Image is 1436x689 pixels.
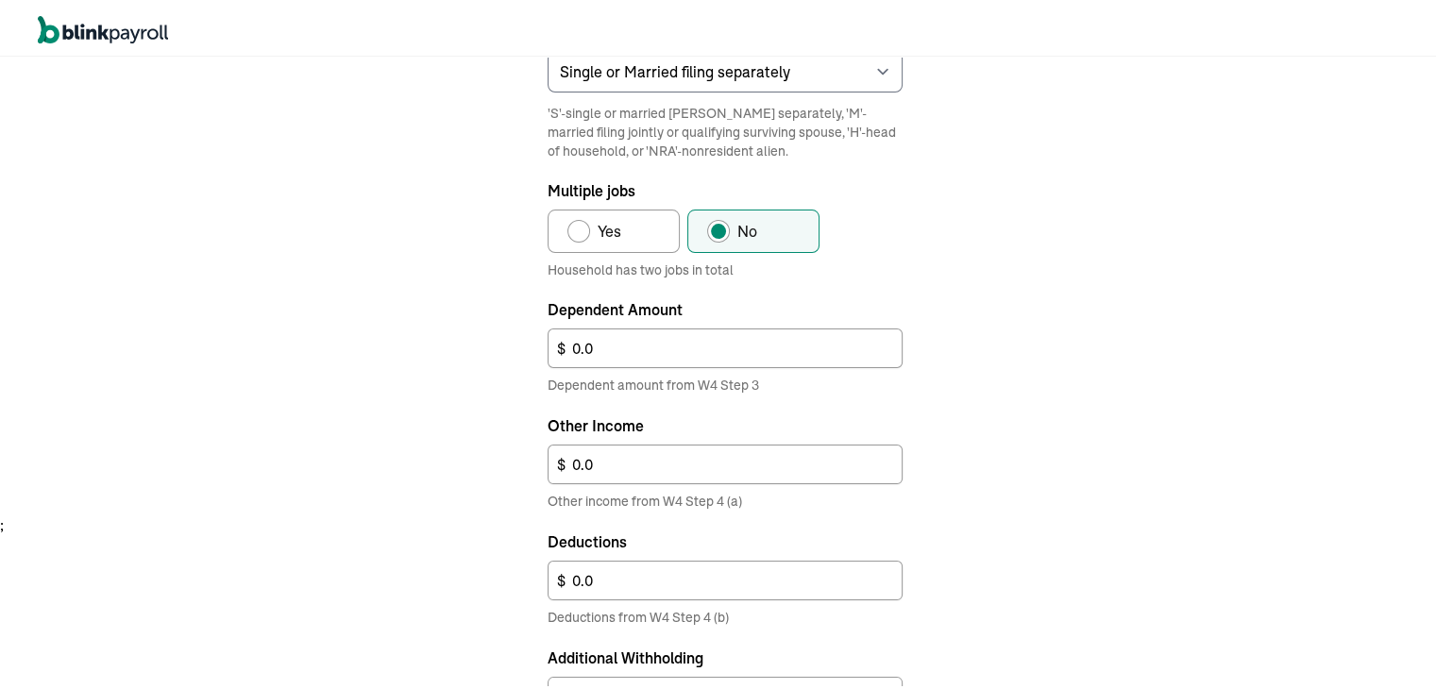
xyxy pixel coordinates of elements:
p: Multiple jobs [548,176,903,198]
label: Deductions [548,527,903,549]
span: Yes [598,216,621,239]
input: 0.00 [548,557,903,597]
label: Dependent Amount [548,294,903,317]
span: No [737,216,757,239]
span: $ [557,449,566,472]
span: $ [557,565,566,588]
input: 0.00 [548,325,903,364]
input: 0.00 [548,441,903,480]
div: Multiple jobs [548,176,903,276]
label: Additional Withholding [548,643,903,665]
span: Other income from W4 Step 4 (a) [548,488,903,508]
span: 'S'-single or married [PERSON_NAME] separately, 'M'-married filing jointly or qualifying survivin... [548,100,903,157]
span: $ [557,333,566,356]
span: Deductions from W4 Step 4 (b) [548,604,903,624]
span: Dependent amount from W4 Step 3 [548,372,903,392]
p: Household has two jobs in total [548,257,903,276]
label: Other Income [548,411,903,433]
